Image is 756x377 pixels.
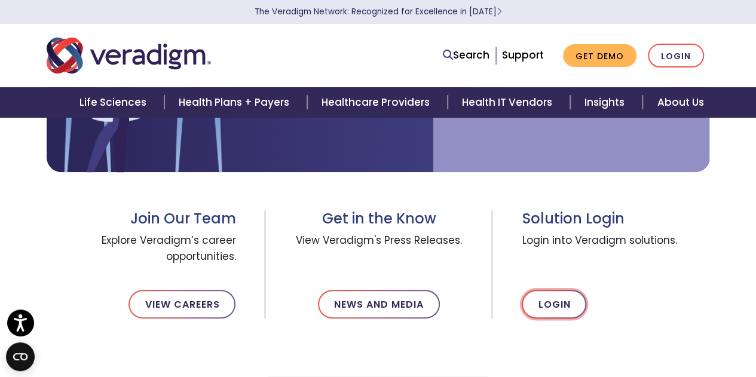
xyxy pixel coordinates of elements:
[295,228,463,271] span: View Veradigm's Press Releases.
[570,87,642,118] a: Insights
[522,210,709,228] h3: Solution Login
[65,87,164,118] a: Life Sciences
[307,87,447,118] a: Healthcare Providers
[295,210,463,228] h3: Get in the Know
[448,87,570,118] a: Health IT Vendors
[6,342,35,371] button: Open CMP widget
[497,6,502,17] span: Learn More
[443,47,489,63] a: Search
[47,36,211,75] img: Veradigm logo
[47,210,236,228] h3: Join Our Team
[522,228,709,271] span: Login into Veradigm solutions.
[642,87,718,118] a: About Us
[648,44,704,68] a: Login
[164,87,307,118] a: Health Plans + Payers
[128,290,235,318] a: View Careers
[563,44,636,68] a: Get Demo
[502,48,544,62] a: Support
[318,290,440,318] a: News and Media
[255,6,502,17] a: The Veradigm Network: Recognized for Excellence in [DATE]Learn More
[47,228,236,271] span: Explore Veradigm’s career opportunities.
[522,290,586,318] a: Login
